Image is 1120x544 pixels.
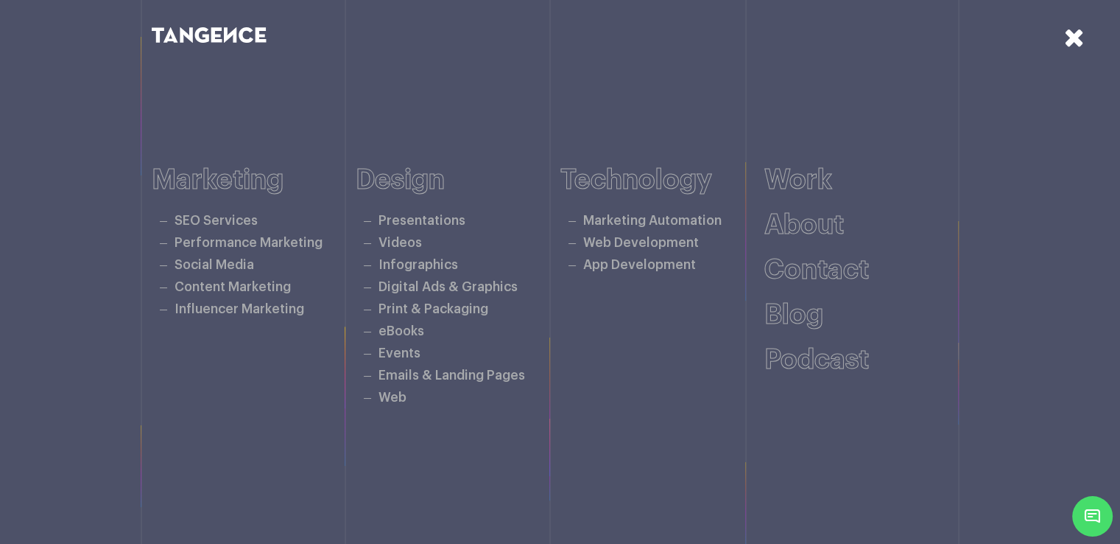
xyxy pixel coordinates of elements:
[1072,496,1113,537] span: Chat Widget
[378,325,424,338] a: eBooks
[764,301,823,329] a: Blog
[175,259,254,271] a: Social Media
[583,259,696,271] a: App Development
[378,391,406,404] a: Web
[378,237,422,249] a: Videos
[152,165,356,195] h6: Marketing
[560,165,765,195] h6: Technology
[175,281,291,293] a: Content Marketing
[764,167,832,194] a: Work
[378,281,518,293] a: Digital Ads & Graphics
[175,303,304,315] a: Influencer Marketing
[764,212,844,239] a: About
[175,237,323,249] a: Performance Marketing
[378,369,525,382] a: Emails & Landing Pages
[356,165,560,195] h6: Design
[583,215,722,227] a: Marketing Automation
[378,259,458,271] a: Infographics
[764,257,869,284] a: Contact
[378,303,488,315] a: Print & Packaging
[175,215,258,227] a: SEO Services
[378,347,420,360] a: Events
[764,346,869,374] a: Podcast
[583,237,699,249] a: Web Development
[378,215,465,227] a: Presentations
